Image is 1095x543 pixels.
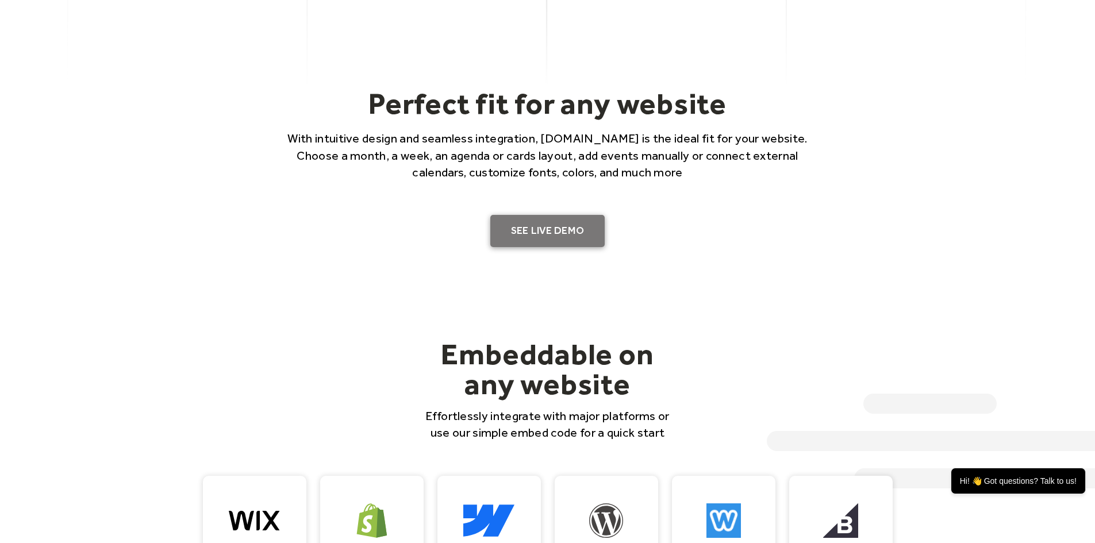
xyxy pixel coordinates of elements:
p: With intuitive design and seamless integration, [DOMAIN_NAME] is the ideal fit for your website. ... [272,130,824,180]
p: Effortlessly integrate with major platforms or use our simple embed code for a quick start [419,407,677,441]
h2: Perfect fit for any website [272,86,824,121]
a: SEE LIVE DEMO [490,215,605,247]
h2: Embeddable on any website [419,339,677,399]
